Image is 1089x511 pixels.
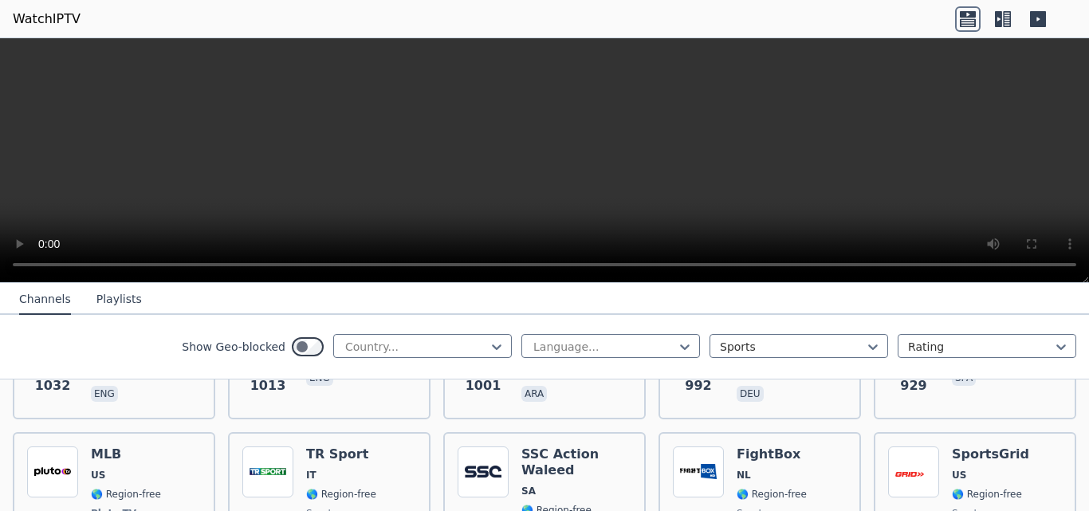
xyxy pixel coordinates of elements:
[673,446,724,497] img: FightBox
[27,446,78,497] img: MLB
[242,446,293,497] img: TR Sport
[685,376,711,395] span: 992
[737,446,807,462] h6: FightBox
[521,485,536,497] span: SA
[96,285,142,315] button: Playlists
[91,446,161,462] h6: MLB
[952,469,966,482] span: US
[900,376,926,395] span: 929
[952,488,1022,501] span: 🌎 Region-free
[91,469,105,482] span: US
[13,10,81,29] a: WatchIPTV
[521,386,547,402] p: ara
[91,386,118,402] p: eng
[306,469,316,482] span: IT
[35,376,71,395] span: 1032
[888,446,939,497] img: SportsGrid
[250,376,286,395] span: 1013
[19,285,71,315] button: Channels
[952,446,1029,462] h6: SportsGrid
[306,488,376,501] span: 🌎 Region-free
[182,339,285,355] label: Show Geo-blocked
[521,446,631,478] h6: SSC Action Waleed
[306,446,376,462] h6: TR Sport
[737,469,751,482] span: NL
[458,446,509,497] img: SSC Action Waleed
[466,376,501,395] span: 1001
[737,386,764,402] p: deu
[91,488,161,501] span: 🌎 Region-free
[737,488,807,501] span: 🌎 Region-free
